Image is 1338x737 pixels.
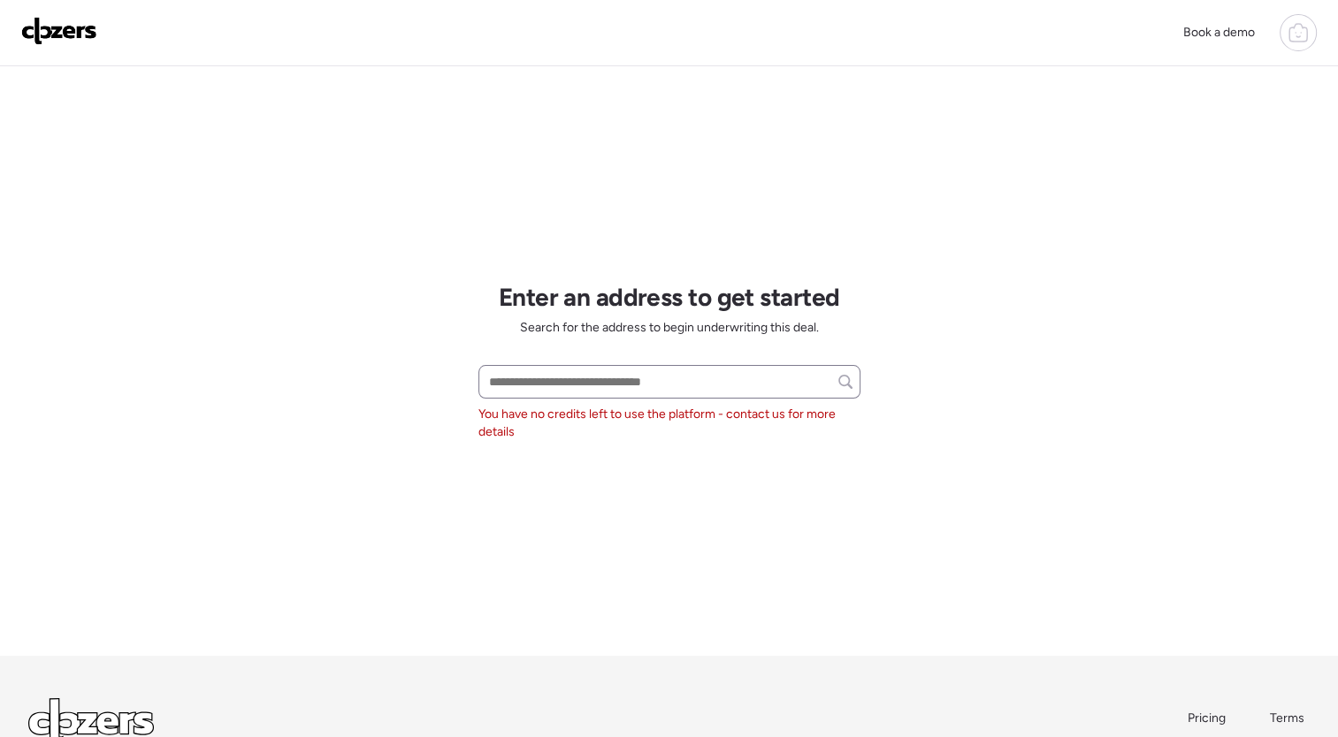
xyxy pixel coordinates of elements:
span: Terms [1270,710,1304,726]
span: You have no credits left to use the platform - contact us for more details [478,406,860,441]
img: Logo [21,17,97,45]
span: Pricing [1188,710,1226,726]
a: Terms [1270,710,1310,727]
span: Search for the address to begin underwriting this deal. [519,319,818,337]
span: Book a demo [1183,25,1255,40]
a: Pricing [1188,710,1227,727]
h1: Enter an address to get started [499,282,840,312]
